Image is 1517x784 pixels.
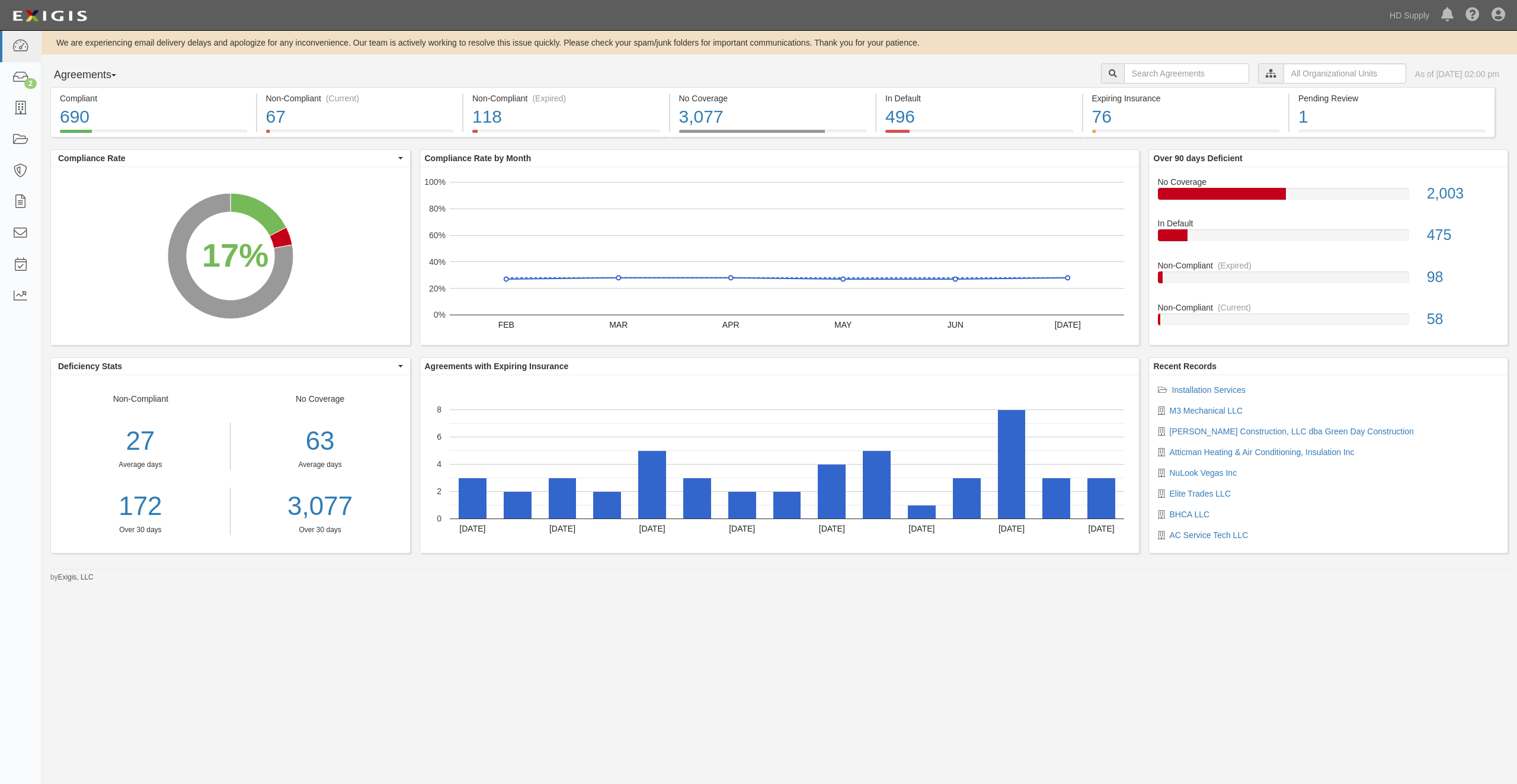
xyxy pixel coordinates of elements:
text: 20% [428,283,445,293]
text: 60% [428,231,445,240]
text: MAY [834,320,852,329]
text: MAR [609,320,628,329]
b: Agreements with Expiring Insurance [425,361,569,371]
input: All Organizational Units [1284,63,1406,84]
div: In Default [1149,217,1508,229]
a: No Coverage3,077 [670,130,876,139]
div: (Current) [326,92,359,104]
a: Non-Compliant(Expired)118 [463,130,669,139]
text: 6 [437,432,441,441]
div: No Coverage [679,92,867,104]
a: [PERSON_NAME] Construction, LLC dba Green Day Construction [1170,427,1414,436]
button: Agreements [50,63,139,87]
a: In Default496 [876,130,1082,139]
text: 2 [437,487,441,496]
a: No Coverage2,003 [1158,176,1499,218]
text: FEB [498,320,514,329]
svg: A chart. [420,375,1139,553]
div: Pending Review [1298,92,1486,104]
a: 3,077 [239,488,401,525]
a: M3 Mechanical LLC [1170,406,1243,415]
a: Pending Review1 [1289,130,1495,139]
text: JUN [947,320,963,329]
text: 8 [437,405,441,414]
a: BHCA LLC [1170,510,1210,519]
text: [DATE] [818,524,844,533]
a: Elite Trades LLC [1170,489,1231,498]
a: Exigis, LLC [58,573,94,581]
a: Non-Compliant(Current)67 [257,130,463,139]
div: (Current) [1218,302,1251,313]
a: HD Supply [1384,4,1435,27]
div: We are experiencing email delivery delays and apologize for any inconvenience. Our team is active... [41,37,1517,49]
div: 2 [24,78,37,89]
text: APR [722,320,739,329]
text: [DATE] [459,524,485,533]
a: AC Service Tech LLC [1170,530,1249,540]
span: Compliance Rate [58,152,395,164]
span: Deficiency Stats [58,360,395,372]
div: No Coverage [231,393,410,535]
div: Over 30 days [51,525,230,535]
a: Non-Compliant(Expired)98 [1158,260,1499,302]
b: Recent Records [1154,361,1217,371]
div: Expiring Insurance [1092,92,1280,104]
svg: A chart. [51,167,410,345]
div: In Default [885,92,1073,104]
text: [DATE] [639,524,665,533]
button: Deficiency Stats [51,358,410,375]
a: Expiring Insurance76 [1083,130,1289,139]
div: 172 [51,488,230,525]
a: Non-Compliant(Current)58 [1158,302,1499,335]
div: 118 [472,104,660,130]
b: Compliance Rate by Month [425,153,532,163]
a: Atticman Heating & Air Conditioning, Insulation Inc [1170,447,1355,457]
div: 76 [1092,104,1280,130]
div: 63 [239,423,401,460]
div: 690 [60,104,247,130]
div: 67 [266,104,454,130]
a: In Default475 [1158,217,1499,260]
button: Compliance Rate [51,150,410,167]
text: [DATE] [549,524,575,533]
div: Over 30 days [239,525,401,535]
text: [DATE] [1088,524,1114,533]
text: 100% [424,177,446,187]
div: No Coverage [1149,176,1508,188]
a: NuLook Vegas Inc [1170,468,1237,478]
div: Non-Compliant (Current) [266,92,454,104]
div: 475 [1418,225,1508,246]
div: Non-Compliant [51,393,231,535]
text: 0% [433,310,445,319]
div: As of [DATE] 02:00 pm [1415,68,1499,80]
div: Non-Compliant [1149,302,1508,313]
a: Installation Services [1172,385,1246,395]
text: [DATE] [729,524,755,533]
div: Non-Compliant (Expired) [472,92,660,104]
div: 27 [51,423,230,460]
text: 40% [428,257,445,267]
text: 4 [437,459,441,469]
div: Average days [51,460,230,470]
text: 0 [437,514,441,523]
div: 2,003 [1418,183,1508,204]
div: Compliant [60,92,247,104]
small: by [50,572,94,583]
div: 3,077 [679,104,867,130]
text: [DATE] [998,524,1024,533]
div: 58 [1418,309,1508,330]
div: Non-Compliant [1149,260,1508,271]
div: 98 [1418,267,1508,288]
div: 1 [1298,104,1486,130]
a: Compliant690 [50,130,256,139]
div: (Expired) [532,92,566,104]
input: Search Agreements [1124,63,1249,84]
text: [DATE] [1054,320,1080,329]
div: Average days [239,460,401,470]
text: 80% [428,204,445,213]
svg: A chart. [420,167,1139,345]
